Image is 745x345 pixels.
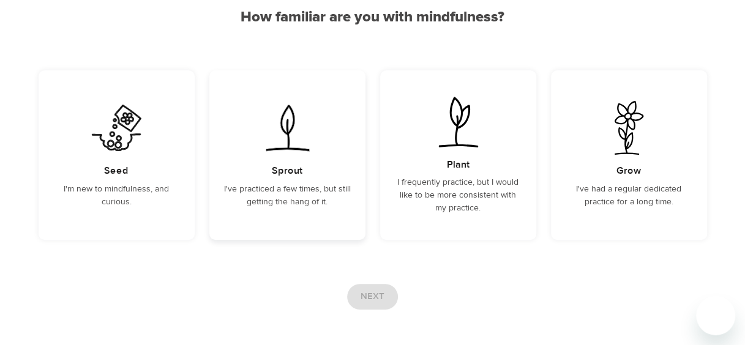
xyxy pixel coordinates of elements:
div: I frequently practice, but I would like to be more consistent with my practice.PlantI frequently ... [380,70,536,240]
div: I've had a regular dedicated practice for a long time.GrowI've had a regular dedicated practice f... [551,70,707,240]
h5: Sprout [272,165,302,177]
h5: Plant [447,158,470,171]
div: I've practiced a few times, but still getting the hang of it.SproutI've practiced a few times, bu... [209,70,365,240]
p: I'm new to mindfulness, and curious. [53,183,180,209]
h5: Grow [616,165,641,177]
img: I've had a regular dedicated practice for a long time. [598,101,660,155]
img: I've practiced a few times, but still getting the hang of it. [256,101,318,155]
div: I'm new to mindfulness, and curious.SeedI'm new to mindfulness, and curious. [39,70,195,240]
p: I frequently practice, but I would like to be more consistent with my practice. [395,176,522,215]
h2: How familiar are you with mindfulness? [39,9,707,26]
p: I've had a regular dedicated practice for a long time. [566,183,692,209]
img: I frequently practice, but I would like to be more consistent with my practice. [427,95,489,149]
p: I've practiced a few times, but still getting the hang of it. [224,183,351,209]
h5: Seed [104,165,129,177]
iframe: Button to launch messaging window [696,296,735,335]
img: I'm new to mindfulness, and curious. [86,101,148,155]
